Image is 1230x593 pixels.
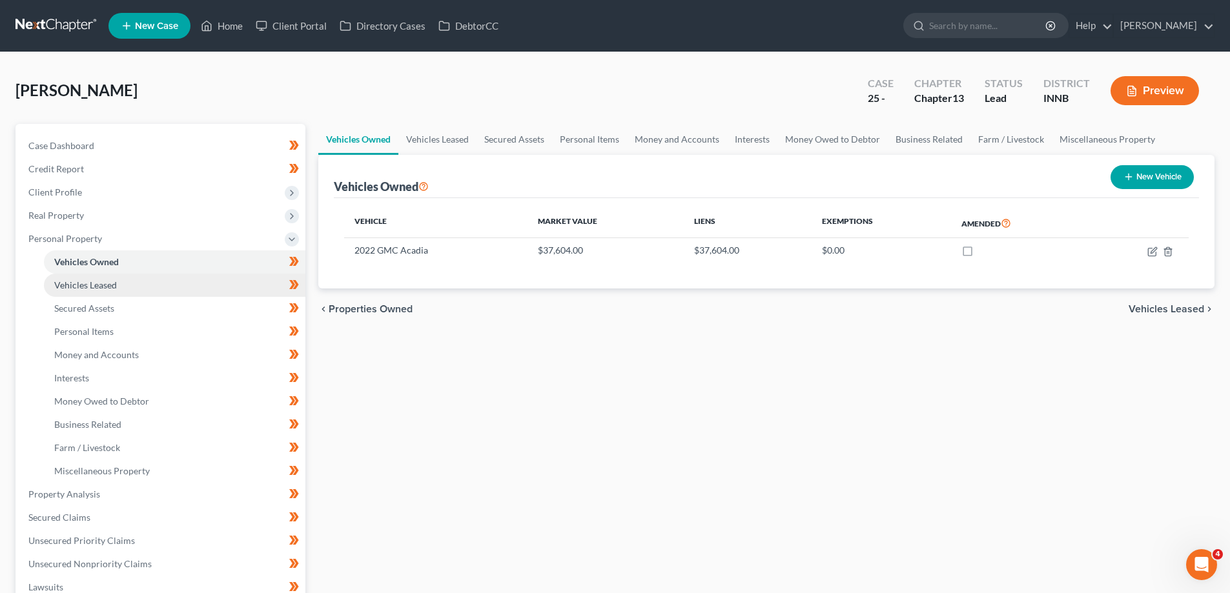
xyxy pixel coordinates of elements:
[888,124,970,155] a: Business Related
[477,124,552,155] a: Secured Assets
[44,436,305,459] a: Farm / Livestock
[868,76,894,91] div: Case
[333,14,432,37] a: Directory Cases
[684,238,812,263] td: $37,604.00
[684,208,812,238] th: Liens
[15,81,138,99] span: [PERSON_NAME]
[952,92,964,104] span: 13
[28,233,102,244] span: Personal Property
[28,581,63,592] span: Lawsuits
[28,535,135,546] span: Unsecured Priority Claims
[985,76,1023,91] div: Status
[54,419,121,430] span: Business Related
[914,91,964,106] div: Chapter
[1129,304,1204,314] span: Vehicles Leased
[1204,304,1215,314] i: chevron_right
[1111,165,1194,189] button: New Vehicle
[970,124,1052,155] a: Farm / Livestock
[528,238,683,263] td: $37,604.00
[135,21,178,31] span: New Case
[777,124,888,155] a: Money Owed to Debtor
[432,14,505,37] a: DebtorCC
[812,208,951,238] th: Exemptions
[54,372,89,383] span: Interests
[1114,14,1214,37] a: [PERSON_NAME]
[344,238,528,263] td: 2022 GMC Acadia
[54,349,139,360] span: Money and Accounts
[552,124,627,155] a: Personal Items
[1186,549,1217,580] iframe: Intercom live chat
[398,124,477,155] a: Vehicles Leased
[44,320,305,343] a: Personal Items
[329,304,413,314] span: Properties Owned
[54,279,117,290] span: Vehicles Leased
[985,91,1023,106] div: Lead
[929,14,1047,37] input: Search by name...
[28,210,84,221] span: Real Property
[44,297,305,320] a: Secured Assets
[18,157,305,181] a: Credit Report
[44,459,305,483] a: Miscellaneous Property
[334,179,429,194] div: Vehicles Owned
[812,238,951,263] td: $0.00
[1043,76,1090,91] div: District
[18,483,305,506] a: Property Analysis
[54,465,150,476] span: Miscellaneous Property
[194,14,249,37] a: Home
[54,396,149,407] span: Money Owed to Debtor
[44,250,305,274] a: Vehicles Owned
[44,274,305,297] a: Vehicles Leased
[54,256,119,267] span: Vehicles Owned
[1213,549,1223,559] span: 4
[1069,14,1112,37] a: Help
[914,76,964,91] div: Chapter
[44,367,305,390] a: Interests
[627,124,727,155] a: Money and Accounts
[28,186,82,197] span: Client Profile
[1111,76,1199,105] button: Preview
[28,512,90,523] span: Secured Claims
[249,14,333,37] a: Client Portal
[54,442,120,453] span: Farm / Livestock
[318,304,329,314] i: chevron_left
[344,208,528,238] th: Vehicle
[28,163,84,174] span: Credit Report
[18,529,305,552] a: Unsecured Priority Claims
[44,390,305,413] a: Money Owed to Debtor
[54,303,114,314] span: Secured Assets
[18,134,305,157] a: Case Dashboard
[28,488,100,499] span: Property Analysis
[18,506,305,529] a: Secured Claims
[951,208,1088,238] th: Amended
[18,552,305,576] a: Unsecured Nonpriority Claims
[28,558,152,569] span: Unsecured Nonpriority Claims
[44,413,305,436] a: Business Related
[1129,304,1215,314] button: Vehicles Leased chevron_right
[28,140,94,151] span: Case Dashboard
[868,91,894,106] div: 25 -
[318,304,413,314] button: chevron_left Properties Owned
[54,326,114,337] span: Personal Items
[1052,124,1163,155] a: Miscellaneous Property
[528,208,683,238] th: Market Value
[318,124,398,155] a: Vehicles Owned
[44,343,305,367] a: Money and Accounts
[1043,91,1090,106] div: INNB
[727,124,777,155] a: Interests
